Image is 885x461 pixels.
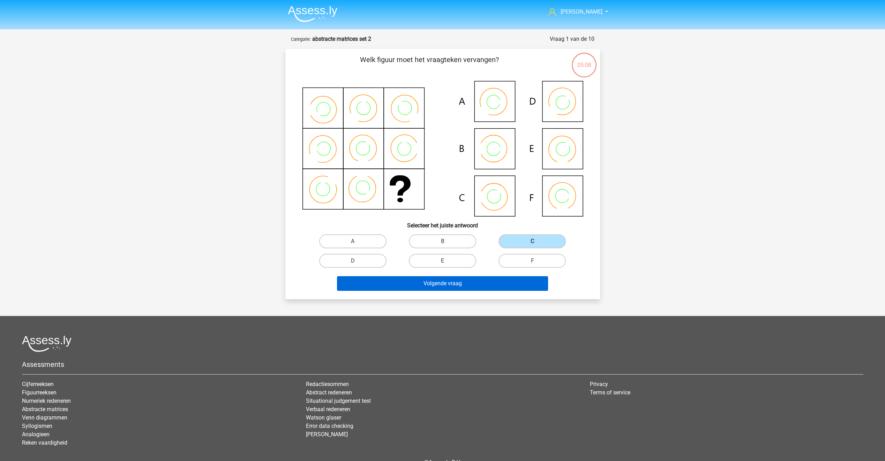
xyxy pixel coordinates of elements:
strong: abstracte matrices set 2 [312,36,371,42]
label: F [498,254,566,268]
p: Welk figuur moet het vraagteken vervangen? [297,54,563,75]
a: Analogieen [22,431,50,438]
img: Assessly [288,6,337,22]
label: D [319,254,387,268]
a: Venn diagrammen [22,414,67,421]
a: Redactiesommen [306,381,349,387]
a: Cijferreeksen [22,381,54,387]
a: Terms of service [590,389,630,396]
label: E [409,254,476,268]
label: B [409,234,476,248]
a: Syllogismen [22,423,52,429]
button: Volgende vraag [337,276,548,291]
small: Categorie: [291,37,311,42]
h5: Assessments [22,360,863,369]
a: Abstract redeneren [306,389,352,396]
a: [PERSON_NAME] [306,431,348,438]
a: Reken vaardigheid [22,439,67,446]
div: Vraag 1 van de 10 [550,35,594,43]
a: Abstracte matrices [22,406,68,413]
div: 05:08 [571,52,597,69]
img: Assessly logo [22,335,72,352]
label: A [319,234,387,248]
a: Error data checking [306,423,353,429]
a: Watson glaser [306,414,341,421]
label: C [498,234,566,248]
a: [PERSON_NAME] [546,8,603,16]
a: Numeriek redeneren [22,398,71,404]
span: [PERSON_NAME] [560,8,602,15]
h6: Selecteer het juiste antwoord [297,217,589,229]
a: Verbaal redeneren [306,406,350,413]
a: Privacy [590,381,608,387]
a: Figuurreeksen [22,389,57,396]
a: Situational judgement test [306,398,371,404]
